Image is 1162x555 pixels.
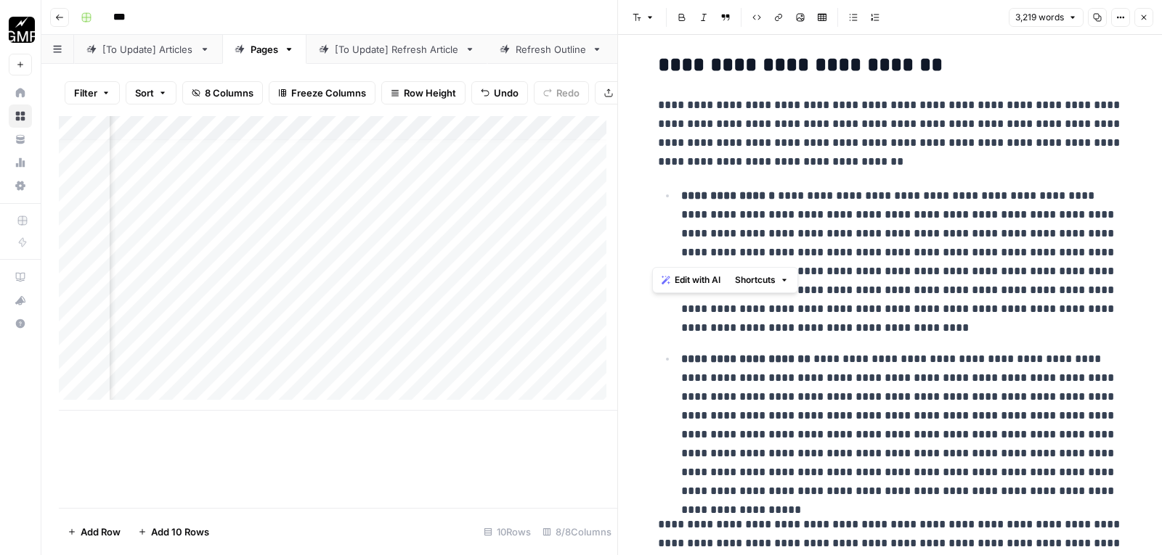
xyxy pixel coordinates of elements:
[306,35,487,64] a: [To Update] Refresh Article
[222,35,306,64] a: Pages
[102,42,194,57] div: [To Update] Articles
[404,86,456,100] span: Row Height
[9,312,32,335] button: Help + Support
[381,81,466,104] button: Row Height
[534,81,589,104] button: Redo
[81,525,121,539] span: Add Row
[735,274,776,287] span: Shortcuts
[65,81,120,104] button: Filter
[151,525,209,539] span: Add 10 Rows
[9,266,32,289] a: AirOps Academy
[291,86,366,100] span: Freeze Columns
[74,86,97,100] span: Filter
[487,35,614,64] a: Refresh Outline
[59,520,129,543] button: Add Row
[537,520,617,543] div: 8/8 Columns
[471,81,528,104] button: Undo
[9,151,32,174] a: Usage
[9,12,32,48] button: Workspace: Growth Marketing Pro
[1009,8,1084,27] button: 3,219 words
[675,274,720,287] span: Edit with AI
[335,42,459,57] div: [To Update] Refresh Article
[269,81,375,104] button: Freeze Columns
[516,42,586,57] div: Refresh Outline
[556,86,580,100] span: Redo
[9,104,32,128] a: Browse
[1015,11,1064,24] span: 3,219 words
[9,81,32,104] a: Home
[205,86,253,100] span: 8 Columns
[251,42,278,57] div: Pages
[9,289,32,312] button: What's new?
[135,86,154,100] span: Sort
[126,81,176,104] button: Sort
[9,174,32,197] a: Settings
[9,289,31,311] div: What's new?
[129,520,218,543] button: Add 10 Rows
[182,81,263,104] button: 8 Columns
[74,35,222,64] a: [To Update] Articles
[478,520,537,543] div: 10 Rows
[729,271,795,289] button: Shortcuts
[494,86,519,100] span: Undo
[656,271,726,289] button: Edit with AI
[9,17,35,43] img: Growth Marketing Pro Logo
[9,128,32,151] a: Your Data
